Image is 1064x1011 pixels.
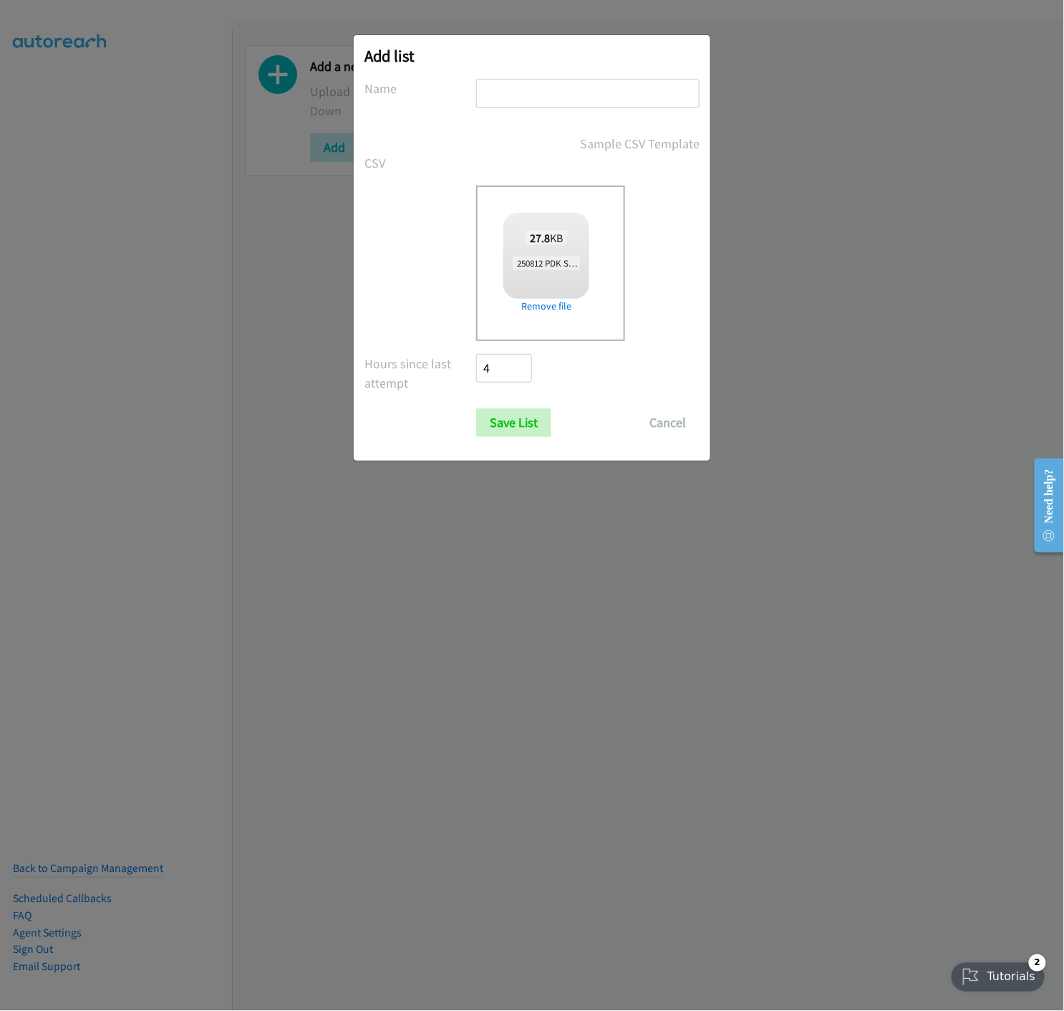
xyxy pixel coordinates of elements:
[364,354,476,393] label: Hours since last attempt
[364,153,476,173] label: CSV
[364,79,476,98] label: Name
[503,299,589,314] a: Remove file
[530,231,550,245] strong: 27.8
[513,257,649,270] span: 250812 PDK SYD [DATE] IP - A.xlsx
[476,408,551,437] input: Save List
[1023,449,1064,562] iframe: Resource Center
[636,408,700,437] button: Cancel
[943,949,1053,1000] iframe: Checklist
[526,231,568,245] span: KB
[580,134,700,153] a: Sample CSV Template
[364,46,700,66] h2: Add list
